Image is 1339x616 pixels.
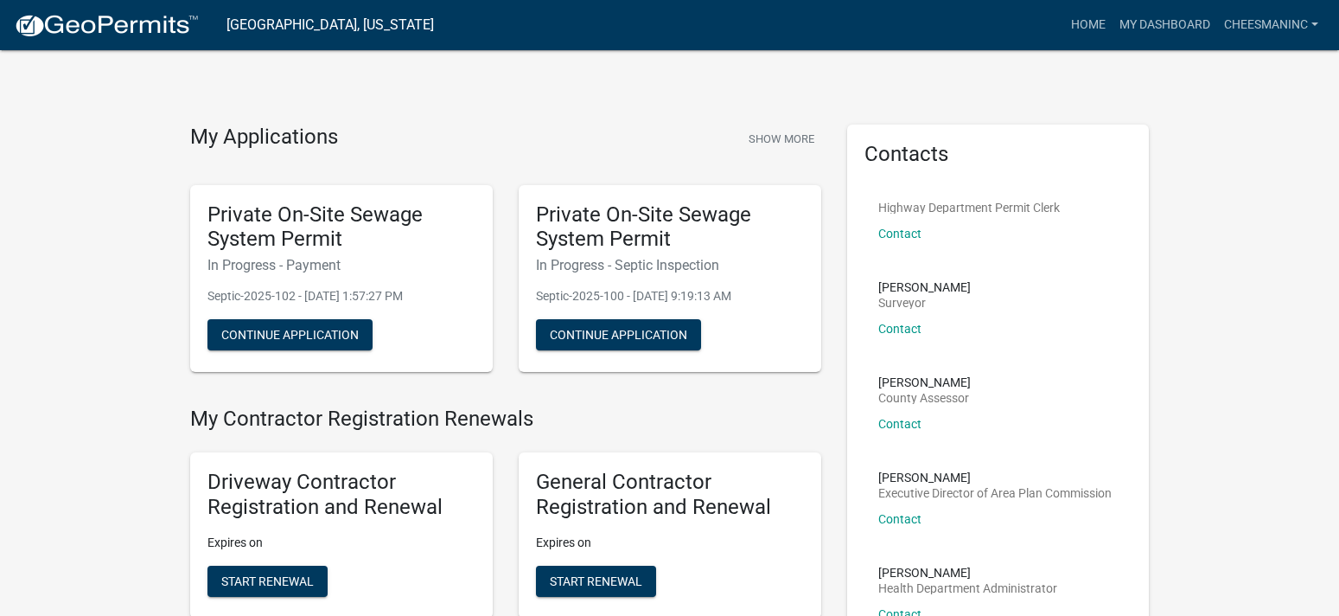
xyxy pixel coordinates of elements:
[550,574,642,587] span: Start Renewal
[1113,9,1217,42] a: My Dashboard
[878,512,921,526] a: Contact
[207,319,373,350] button: Continue Application
[878,487,1112,499] p: Executive Director of Area Plan Commission
[207,470,475,520] h5: Driveway Contractor Registration and Renewal
[1064,9,1113,42] a: Home
[190,407,821,432] h4: My Contractor Registration Renewals
[878,281,971,293] p: [PERSON_NAME]
[536,319,701,350] button: Continue Application
[207,257,475,273] h6: In Progress - Payment
[878,202,1060,214] p: Highway Department Permit Clerk
[536,566,656,597] button: Start Renewal
[878,322,921,336] a: Contact
[207,287,475,305] p: Septic-2025-102 - [DATE] 1:57:27 PM
[878,472,1112,484] p: [PERSON_NAME]
[1217,9,1325,42] a: cheesmaninc
[864,142,1132,167] h5: Contacts
[878,582,1057,594] p: Health Department Administrator
[536,257,804,273] h6: In Progress - Septic Inspection
[878,417,921,431] a: Contact
[221,574,314,587] span: Start Renewal
[226,10,434,40] a: [GEOGRAPHIC_DATA], [US_STATE]
[536,470,804,520] h5: General Contractor Registration and Renewal
[878,567,1057,579] p: [PERSON_NAME]
[742,125,821,153] button: Show More
[878,227,921,241] a: Contact
[878,392,971,404] p: County Assessor
[190,125,338,151] h4: My Applications
[207,534,475,552] p: Expires on
[878,297,971,309] p: Surveyor
[207,202,475,253] h5: Private On-Site Sewage System Permit
[878,376,971,388] p: [PERSON_NAME]
[207,566,328,597] button: Start Renewal
[536,202,804,253] h5: Private On-Site Sewage System Permit
[536,534,804,552] p: Expires on
[536,287,804,305] p: Septic-2025-100 - [DATE] 9:19:13 AM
